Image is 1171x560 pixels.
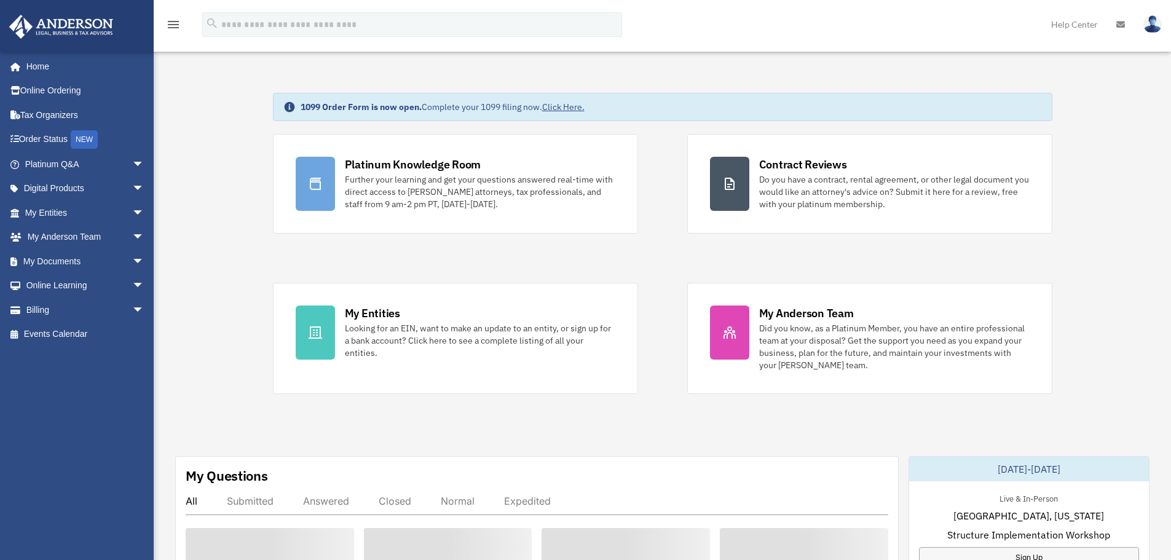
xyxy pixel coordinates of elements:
[909,457,1149,481] div: [DATE]-[DATE]
[1143,15,1162,33] img: User Pic
[9,127,163,152] a: Order StatusNEW
[504,495,551,507] div: Expedited
[345,306,400,321] div: My Entities
[9,152,163,176] a: Platinum Q&Aarrow_drop_down
[301,101,422,112] strong: 1099 Order Form is now open.
[759,322,1030,371] div: Did you know, as a Platinum Member, you have an entire professional team at your disposal? Get th...
[345,173,615,210] div: Further your learning and get your questions answered real-time with direct access to [PERSON_NAM...
[687,134,1052,234] a: Contract Reviews Do you have a contract, rental agreement, or other legal document you would like...
[132,274,157,299] span: arrow_drop_down
[759,157,847,172] div: Contract Reviews
[132,225,157,250] span: arrow_drop_down
[947,527,1110,542] span: Structure Implementation Workshop
[132,298,157,323] span: arrow_drop_down
[345,157,481,172] div: Platinum Knowledge Room
[687,283,1052,394] a: My Anderson Team Did you know, as a Platinum Member, you have an entire professional team at your...
[953,508,1104,523] span: [GEOGRAPHIC_DATA], [US_STATE]
[132,152,157,177] span: arrow_drop_down
[379,495,411,507] div: Closed
[132,176,157,202] span: arrow_drop_down
[186,467,268,485] div: My Questions
[345,322,615,359] div: Looking for an EIN, want to make an update to an entity, or sign up for a bank account? Click her...
[132,200,157,226] span: arrow_drop_down
[132,249,157,274] span: arrow_drop_down
[273,134,638,234] a: Platinum Knowledge Room Further your learning and get your questions answered real-time with dire...
[759,173,1030,210] div: Do you have a contract, rental agreement, or other legal document you would like an attorney's ad...
[9,274,163,298] a: Online Learningarrow_drop_down
[71,130,98,149] div: NEW
[9,322,163,347] a: Events Calendar
[9,79,163,103] a: Online Ordering
[227,495,274,507] div: Submitted
[205,17,219,30] i: search
[301,101,585,113] div: Complete your 1099 filing now.
[990,491,1068,504] div: Live & In-Person
[9,200,163,225] a: My Entitiesarrow_drop_down
[759,306,854,321] div: My Anderson Team
[542,101,585,112] a: Click Here.
[186,495,197,507] div: All
[303,495,349,507] div: Answered
[166,17,181,32] i: menu
[166,22,181,32] a: menu
[9,176,163,201] a: Digital Productsarrow_drop_down
[9,298,163,322] a: Billingarrow_drop_down
[9,225,163,250] a: My Anderson Teamarrow_drop_down
[9,249,163,274] a: My Documentsarrow_drop_down
[273,283,638,394] a: My Entities Looking for an EIN, want to make an update to an entity, or sign up for a bank accoun...
[9,103,163,127] a: Tax Organizers
[441,495,475,507] div: Normal
[6,15,117,39] img: Anderson Advisors Platinum Portal
[9,54,157,79] a: Home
